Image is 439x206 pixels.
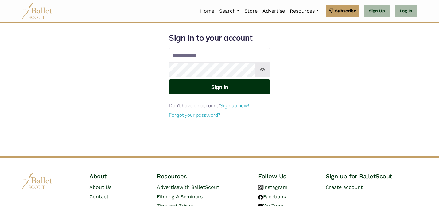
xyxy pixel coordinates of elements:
img: logo [22,172,52,189]
a: Advertise [260,5,287,17]
p: Don't have an account? [169,102,270,110]
a: Instagram [258,184,287,190]
h4: Follow Us [258,172,316,180]
h4: About [89,172,147,180]
a: Sign up now! [220,102,249,109]
a: Forgot your password? [169,112,220,118]
img: gem.svg [329,7,334,14]
h1: Sign in to your account [169,33,270,43]
img: facebook logo [258,195,263,200]
a: Advertisewith BalletScout [157,184,219,190]
h4: Sign up for BalletScout [326,172,417,180]
a: Store [242,5,260,17]
button: Sign in [169,79,270,94]
a: Sign Up [364,5,390,17]
a: Search [217,5,242,17]
img: instagram logo [258,185,263,190]
a: Filming & Seminars [157,194,203,200]
span: with BalletScout [179,184,219,190]
a: Contact [89,194,109,200]
h4: Resources [157,172,248,180]
a: Resources [287,5,321,17]
a: Create account [326,184,363,190]
a: About Us [89,184,111,190]
a: Facebook [258,194,286,200]
span: Subscribe [335,7,356,14]
a: Subscribe [326,5,359,17]
a: Home [198,5,217,17]
a: Log In [395,5,417,17]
